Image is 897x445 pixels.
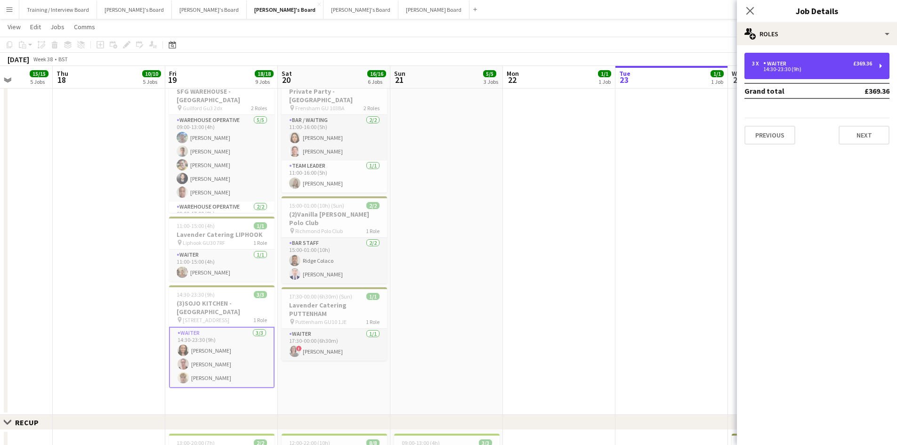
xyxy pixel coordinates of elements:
div: 9 Jobs [255,78,273,85]
span: Thu [57,69,68,78]
span: [STREET_ADDRESS] [183,316,229,324]
app-card-role: TEAM LEADER1/111:00-16:00 (5h)[PERSON_NAME] [282,161,387,193]
app-job-card: 15:00-01:00 (10h) (Sun)2/2(2)Vanilla [PERSON_NAME] Polo Club Richmond Polo Club1 RoleBAR STAFF2/2... [282,196,387,283]
a: Edit [26,21,45,33]
button: Previous [744,126,795,145]
span: Richmond Polo Club [295,227,343,235]
h3: Lavender Catering PUTTENHAM [282,301,387,318]
a: View [4,21,24,33]
span: 23 [618,74,630,85]
button: [PERSON_NAME] Board [398,0,469,19]
span: Mon [507,69,519,78]
span: 17:30-00:00 (6h30m) (Sun) [289,293,352,300]
span: Edit [30,23,41,31]
span: View [8,23,21,31]
div: 6 Jobs [368,78,386,85]
h3: SFG WAREHOUSE - [GEOGRAPHIC_DATA] [169,87,275,104]
span: 19 [168,74,177,85]
span: Jobs [50,23,65,31]
h3: Private Party - [GEOGRAPHIC_DATA] [282,87,387,104]
div: 1 Job [711,78,723,85]
app-job-card: 11:00-15:00 (4h)1/1Lavender Catering LIPHOOK Liphook GU30 7RF1 RoleWaiter1/111:00-15:00 (4h)[PERS... [169,217,275,282]
span: 1 Role [366,227,380,235]
button: [PERSON_NAME]'s Board [247,0,323,19]
span: 2 Roles [251,105,267,112]
span: 18 [55,74,68,85]
td: Grand total [744,83,833,98]
div: BST [58,56,68,63]
app-card-role: Warehouse Operative2/209:00-17:00 (8h) [169,202,275,247]
span: 1 Role [253,316,267,324]
button: Next [839,126,889,145]
app-card-role: Warehouse Operative5/509:00-13:00 (4h)[PERSON_NAME][PERSON_NAME][PERSON_NAME][PERSON_NAME][PERSON... [169,115,275,202]
a: Jobs [47,21,68,33]
span: 1/1 [254,222,267,229]
app-job-card: 14:30-23:30 (9h)3/3(3)SOJO KITCHEN - [GEOGRAPHIC_DATA] [STREET_ADDRESS]1 RoleWaiter3/314:30-23:30... [169,285,275,388]
span: Tue [619,69,630,78]
span: Sun [394,69,405,78]
span: Fri [169,69,177,78]
h3: Job Details [737,5,897,17]
span: Wed [732,69,744,78]
app-card-role: Bar / Waiting2/211:00-16:00 (5h)[PERSON_NAME][PERSON_NAME] [282,115,387,161]
button: [PERSON_NAME]'s Board [172,0,247,19]
span: Puttenham GU10 1JE [295,318,347,325]
span: 2 Roles [364,105,380,112]
div: £369.36 [853,60,872,67]
div: 14:30-23:30 (9h) [752,67,872,72]
span: 15/15 [30,70,48,77]
span: Comms [74,23,95,31]
div: 3 x [752,60,763,67]
div: [DATE] [8,55,29,64]
span: Week 38 [31,56,55,63]
span: 1 Role [253,239,267,246]
span: 11:00-15:00 (4h) [177,222,215,229]
span: 16/16 [367,70,386,77]
span: 15:00-01:00 (10h) (Sun) [289,202,344,209]
h3: (3)SOJO KITCHEN - [GEOGRAPHIC_DATA] [169,299,275,316]
app-card-role: Waiter1/111:00-15:00 (4h)[PERSON_NAME] [169,250,275,282]
app-card-role: Waiter1/117:30-00:00 (6h30m)![PERSON_NAME] [282,329,387,361]
span: 20 [280,74,292,85]
app-card-role: BAR STAFF2/215:00-01:00 (10h)Ridge Colaco[PERSON_NAME] [282,238,387,283]
span: 1/1 [598,70,611,77]
span: Liphook GU30 7RF [183,239,225,246]
span: 22 [505,74,519,85]
div: RECUP [15,418,46,427]
div: 5 Jobs [143,78,161,85]
span: Sat [282,69,292,78]
div: 5 Jobs [30,78,48,85]
span: 14:30-23:30 (9h) [177,291,215,298]
span: ! [296,346,302,351]
div: 1 Job [598,78,611,85]
span: 10/10 [142,70,161,77]
div: Waiter [763,60,790,67]
app-job-card: 09:00-17:00 (8h)7/7SFG WAREHOUSE - [GEOGRAPHIC_DATA] Guilford Gu3 2dx2 RolesWarehouse Operative5/... [169,73,275,213]
span: 1 Role [366,318,380,325]
span: 1/1 [711,70,724,77]
div: Roles [737,23,897,45]
button: [PERSON_NAME]'s Board [323,0,398,19]
a: Comms [70,21,99,33]
span: 2/2 [366,202,380,209]
span: Guilford Gu3 2dx [183,105,222,112]
button: Training / Interview Board [19,0,97,19]
span: 3/3 [254,291,267,298]
div: 3 Jobs [484,78,498,85]
app-job-card: 17:30-00:00 (6h30m) (Sun)1/1Lavender Catering PUTTENHAM Puttenham GU10 1JE1 RoleWaiter1/117:30-00... [282,287,387,361]
span: 21 [393,74,405,85]
app-card-role: Waiter3/314:30-23:30 (9h)[PERSON_NAME][PERSON_NAME][PERSON_NAME] [169,327,275,388]
td: £369.36 [833,83,889,98]
h3: (2)Vanilla [PERSON_NAME] Polo Club [282,210,387,227]
span: 24 [730,74,744,85]
span: Frensham GU 103BA [295,105,345,112]
span: 1/1 [366,293,380,300]
span: 5/5 [483,70,496,77]
app-job-card: 11:00-16:00 (5h)3/3Private Party - [GEOGRAPHIC_DATA] Frensham GU 103BA2 RolesBar / Waiting2/211:0... [282,73,387,193]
